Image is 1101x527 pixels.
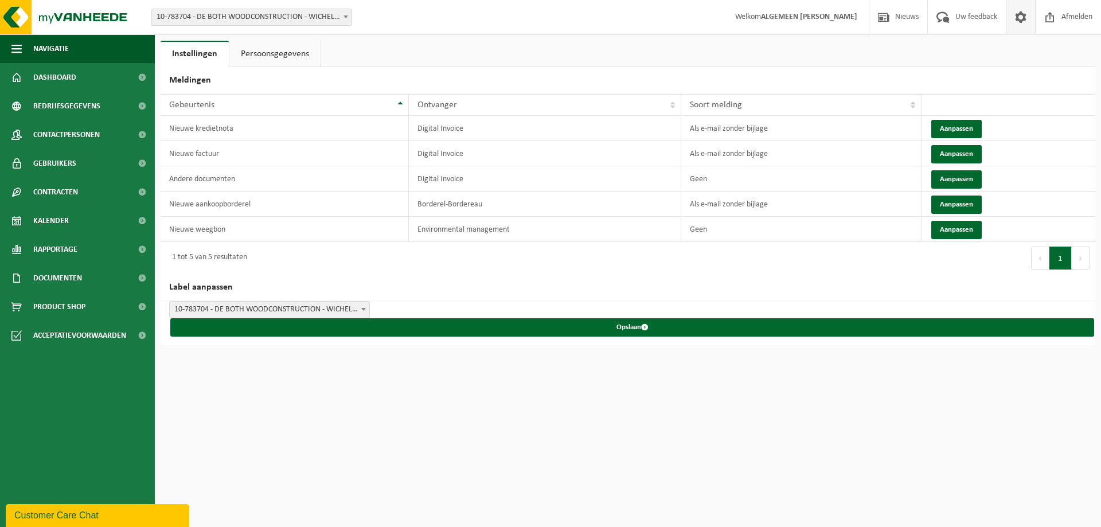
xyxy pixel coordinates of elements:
a: Persoonsgegevens [229,41,321,67]
span: 10-783704 - DE BOTH WOODCONSTRUCTION - WICHELEN [151,9,352,26]
span: 10-783704 - DE BOTH WOODCONSTRUCTION - WICHELEN [170,302,369,318]
td: Nieuwe weegbon [161,217,409,242]
div: 1 tot 5 van 5 resultaten [166,248,247,268]
td: Nieuwe aankoopborderel [161,192,409,217]
td: Als e-mail zonder bijlage [681,141,922,166]
span: Navigatie [33,34,69,63]
span: Gebeurtenis [169,100,214,110]
button: Aanpassen [931,221,982,239]
button: Aanpassen [931,120,982,138]
a: Instellingen [161,41,229,67]
button: Next [1072,247,1090,270]
button: Previous [1031,247,1049,270]
span: 10-783704 - DE BOTH WOODCONSTRUCTION - WICHELEN [152,9,352,25]
strong: ALGEMEEN [PERSON_NAME] [761,13,857,21]
td: Digital Invoice [409,166,682,192]
td: Andere documenten [161,166,409,192]
button: 1 [1049,247,1072,270]
iframe: chat widget [6,502,192,527]
span: Kalender [33,206,69,235]
span: Bedrijfsgegevens [33,92,100,120]
button: Aanpassen [931,196,982,214]
h2: Meldingen [161,67,1095,94]
span: Product Shop [33,292,85,321]
span: Contracten [33,178,78,206]
span: Acceptatievoorwaarden [33,321,126,350]
span: Ontvanger [417,100,457,110]
button: Aanpassen [931,170,982,189]
td: Environmental management [409,217,682,242]
h2: Label aanpassen [161,274,1095,301]
button: Aanpassen [931,145,982,163]
span: 10-783704 - DE BOTH WOODCONSTRUCTION - WICHELEN [169,301,370,318]
button: Opslaan [170,318,1094,337]
span: Rapportage [33,235,77,264]
span: Soort melding [690,100,742,110]
td: Nieuwe factuur [161,141,409,166]
td: Geen [681,217,922,242]
td: Geen [681,166,922,192]
span: Dashboard [33,63,76,92]
td: Nieuwe kredietnota [161,116,409,141]
td: Digital Invoice [409,141,682,166]
span: Contactpersonen [33,120,100,149]
td: Als e-mail zonder bijlage [681,116,922,141]
span: Documenten [33,264,82,292]
td: Digital Invoice [409,116,682,141]
span: Gebruikers [33,149,76,178]
td: Borderel-Bordereau [409,192,682,217]
td: Als e-mail zonder bijlage [681,192,922,217]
